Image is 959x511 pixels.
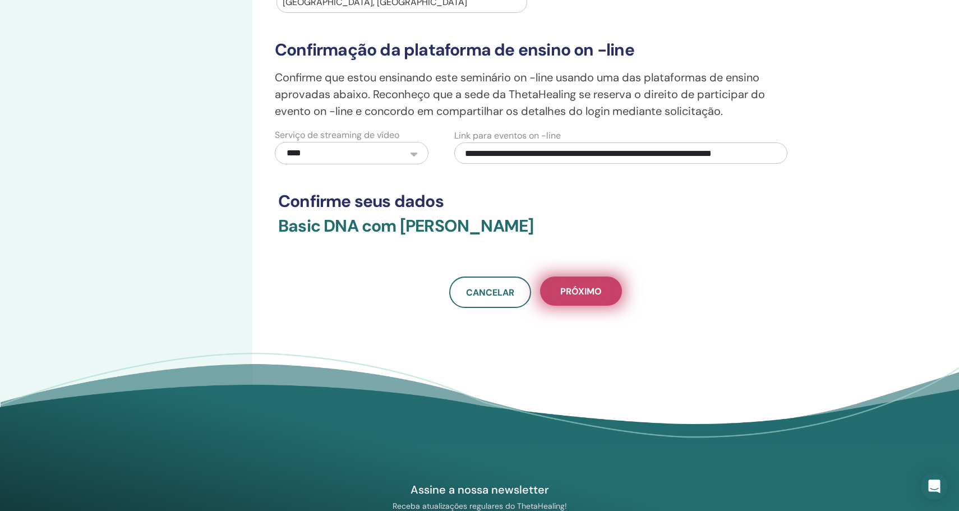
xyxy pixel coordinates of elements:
[350,482,609,497] h4: Assine a nossa newsletter
[275,40,796,60] h3: Confirmação da plataforma de ensino on -line
[350,501,609,511] p: Receba atualizações regulares do ThetaHealing!
[275,128,399,142] label: Serviço de streaming de vídeo
[454,129,561,142] label: Link para eventos on -line
[449,277,531,308] a: Cancelar
[278,216,793,250] h3: Basic DNA com [PERSON_NAME]
[466,287,514,298] span: Cancelar
[560,286,602,297] span: Próximo
[278,191,793,211] h3: Confirme seus dados
[275,69,796,119] p: Confirme que estou ensinando este seminário on -line usando uma das plataformas de ensino aprovad...
[540,277,622,306] button: Próximo
[921,473,948,500] div: Open Intercom Messenger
